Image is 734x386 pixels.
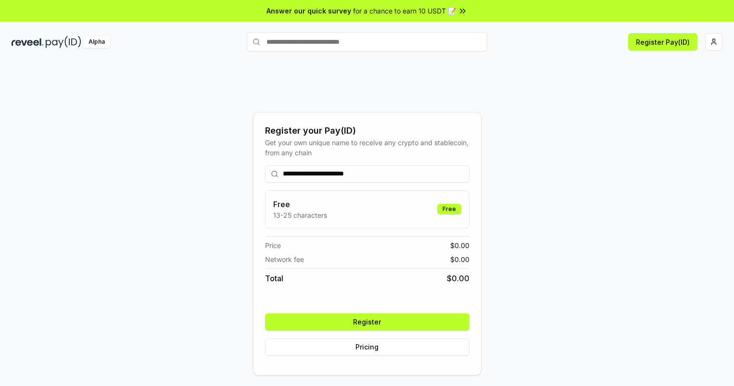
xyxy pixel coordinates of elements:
[12,36,44,48] img: reveel_dark
[450,240,469,250] span: $ 0.00
[265,338,469,356] button: Pricing
[265,137,469,158] div: Get your own unique name to receive any crypto and stablecoin, from any chain
[265,254,304,264] span: Network fee
[447,273,469,284] span: $ 0.00
[273,210,327,220] p: 13-25 characters
[265,273,283,284] span: Total
[437,204,461,214] div: Free
[46,36,81,48] img: pay_id
[83,36,110,48] div: Alpha
[265,240,281,250] span: Price
[353,6,456,16] span: for a chance to earn 10 USDT 📝
[273,199,327,210] h3: Free
[266,6,351,16] span: Answer our quick survey
[265,313,469,331] button: Register
[628,33,697,50] button: Register Pay(ID)
[450,254,469,264] span: $ 0.00
[265,124,469,137] div: Register your Pay(ID)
